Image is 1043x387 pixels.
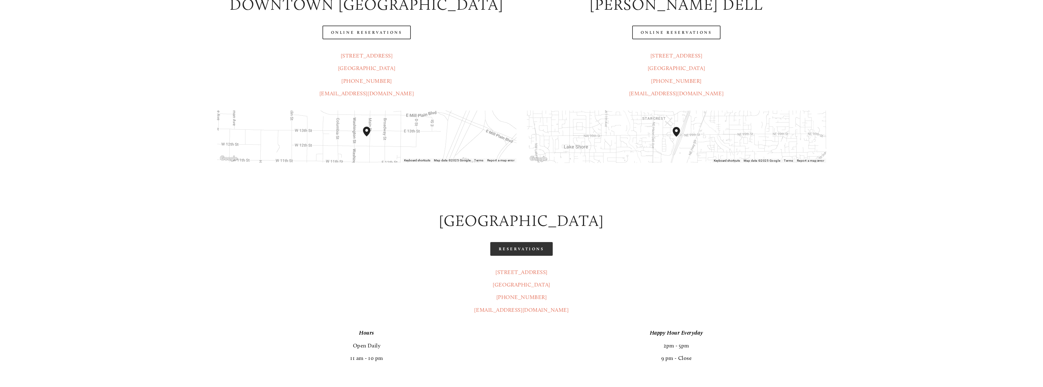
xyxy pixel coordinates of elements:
div: Amaro's Table 816 Northeast 98th Circle Vancouver, WA, 98665, United States [673,127,687,146]
a: [PHONE_NUMBER] [496,294,547,301]
p: 2pm - 5pm 9 pm - Close [527,327,826,364]
a: Terms [474,159,484,162]
span: Map data ©2025 Google [744,159,780,162]
img: Google [219,155,239,163]
span: Map data ©2025 Google [434,159,470,162]
a: [EMAIL_ADDRESS][DOMAIN_NAME] [474,307,569,313]
img: Google [528,155,548,163]
a: [EMAIL_ADDRESS][DOMAIN_NAME] [629,90,724,97]
a: Open this area in Google Maps (opens a new window) [219,155,239,163]
a: Terms [784,159,793,162]
button: Keyboard shortcuts [404,158,430,163]
a: [STREET_ADDRESS][GEOGRAPHIC_DATA] [493,269,550,288]
em: Happy Hour Everyday [650,329,703,336]
a: [EMAIL_ADDRESS][DOMAIN_NAME] [319,90,414,97]
em: Hours [359,329,374,336]
a: Open this area in Google Maps (opens a new window) [528,155,548,163]
a: Report a map error [487,159,515,162]
button: Keyboard shortcuts [714,159,740,163]
div: Amaro's Table 1220 Main Street vancouver, United States [363,127,378,146]
p: Open Daily 11 am - 10 pm [217,327,516,364]
a: Report a map error [797,159,824,162]
a: [PHONE_NUMBER] [651,78,702,84]
a: [PHONE_NUMBER] [341,78,392,84]
h2: [GEOGRAPHIC_DATA] [217,210,826,231]
a: Reservations [490,242,553,256]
